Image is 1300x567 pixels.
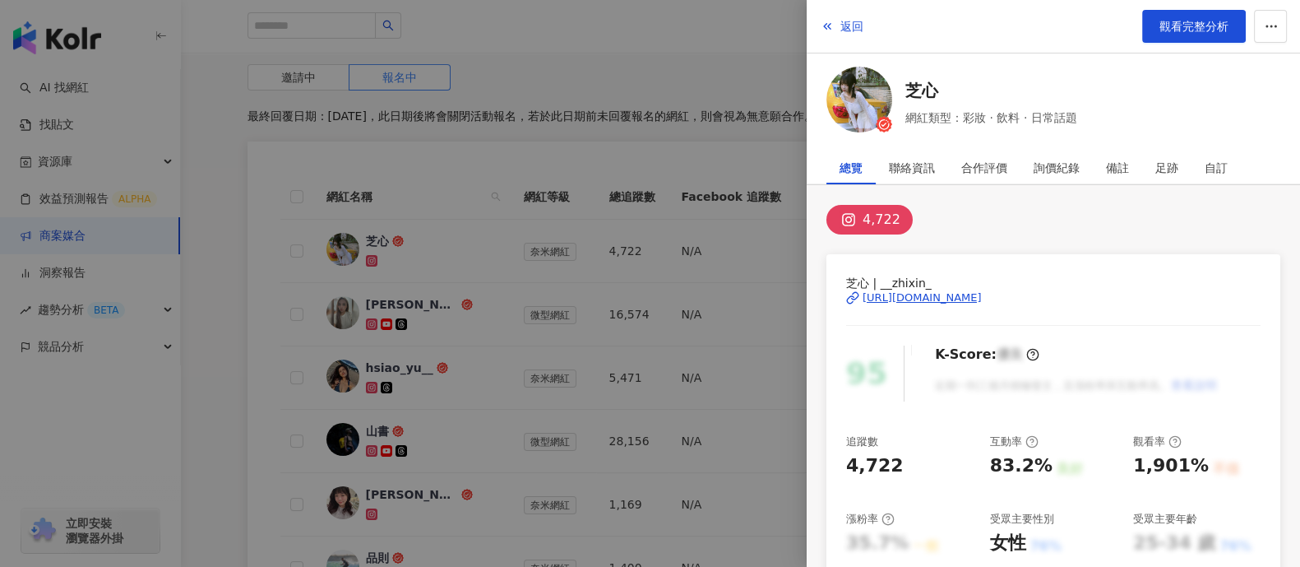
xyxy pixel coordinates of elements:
div: 互動率 [990,435,1039,449]
div: 追蹤數 [846,435,878,449]
span: 觀看完整分析 [1159,20,1228,33]
div: 4,722 [846,453,904,479]
div: 總覽 [840,151,863,184]
span: 網紅類型：彩妝 · 飲料 · 日常話題 [905,109,1077,127]
div: 受眾主要性別 [990,512,1054,527]
a: 芝心 [905,79,1077,102]
button: 返回 [820,10,864,43]
img: KOL Avatar [826,67,892,132]
div: 1,901% [1133,453,1209,479]
div: 詢價紀錄 [1034,151,1080,184]
div: 女性 [990,531,1026,556]
span: 返回 [840,20,863,33]
div: 4,722 [863,208,900,231]
div: 自訂 [1205,151,1228,184]
div: 漲粉率 [846,512,895,527]
div: K-Score : [935,346,1039,364]
a: [URL][DOMAIN_NAME] [846,290,1261,305]
span: 芝心 | __zhixin_ [846,274,1261,292]
div: 聯絡資訊 [889,151,935,184]
button: 4,722 [826,205,913,235]
div: 受眾主要年齡 [1133,512,1197,527]
div: 備註 [1106,151,1129,184]
a: 觀看完整分析 [1142,10,1246,43]
div: [URL][DOMAIN_NAME] [863,290,982,305]
div: 83.2% [990,453,1052,479]
div: 合作評價 [961,151,1007,184]
div: 觀看率 [1133,435,1182,449]
div: 足跡 [1155,151,1178,184]
a: KOL Avatar [826,67,892,138]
